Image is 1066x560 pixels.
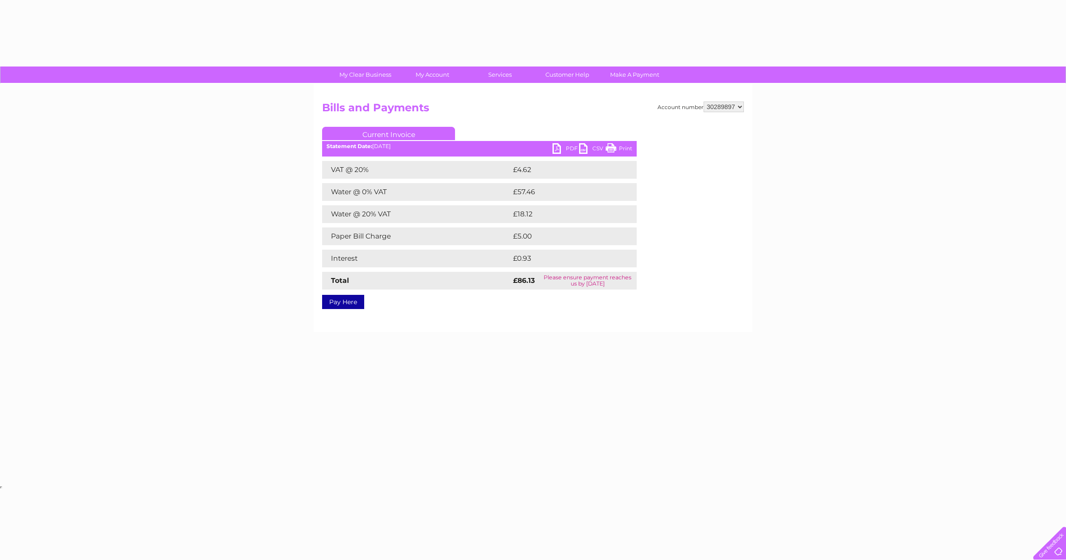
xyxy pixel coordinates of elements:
a: Current Invoice [322,127,455,140]
td: £18.12 [511,205,617,223]
a: My Account [396,67,469,83]
td: Paper Bill Charge [322,227,511,245]
td: £5.00 [511,227,616,245]
td: Interest [322,250,511,267]
td: £4.62 [511,161,616,179]
td: £0.93 [511,250,616,267]
td: VAT @ 20% [322,161,511,179]
td: Water @ 0% VAT [322,183,511,201]
a: Make A Payment [598,67,671,83]
a: My Clear Business [329,67,402,83]
td: Please ensure payment reaches us by [DATE] [539,272,637,290]
div: Account number [657,102,744,112]
a: CSV [579,143,606,156]
td: Water @ 20% VAT [322,205,511,223]
td: £57.46 [511,183,619,201]
a: Services [463,67,537,83]
div: [DATE] [322,143,637,149]
a: Pay Here [322,295,364,309]
a: Customer Help [531,67,604,83]
b: Statement Date: [327,143,372,149]
h2: Bills and Payments [322,102,744,118]
a: Print [606,143,632,156]
a: PDF [552,143,579,156]
strong: Total [331,276,349,285]
strong: £86.13 [513,276,535,285]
